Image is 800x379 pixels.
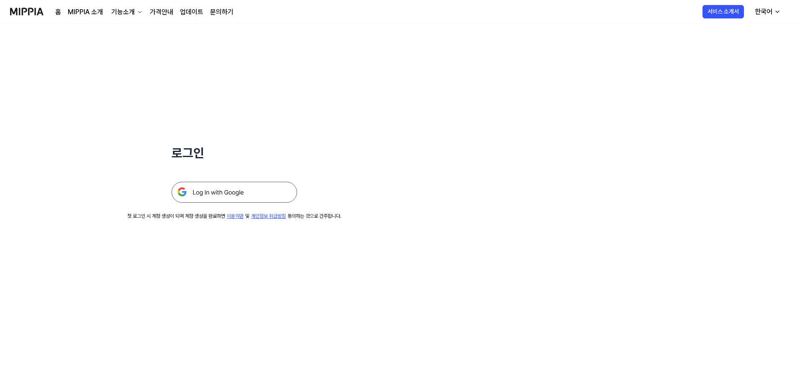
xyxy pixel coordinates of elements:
[753,7,774,17] div: 한국어
[110,7,136,17] div: 기능소개
[55,7,61,17] a: 홈
[127,213,341,220] div: 첫 로그인 시 계정 생성이 되며 계정 생성을 완료하면 및 동의하는 것으로 간주합니다.
[150,7,173,17] a: 가격안내
[703,5,744,18] button: 서비스 소개서
[110,7,143,17] button: 기능소개
[210,7,233,17] a: 문의하기
[68,7,103,17] a: MIPPIA 소개
[251,213,286,219] a: 개인정보 취급방침
[180,7,203,17] a: 업데이트
[748,3,786,20] button: 한국어
[172,144,297,162] h1: 로그인
[227,213,244,219] a: 이용약관
[172,182,297,203] img: 구글 로그인 버튼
